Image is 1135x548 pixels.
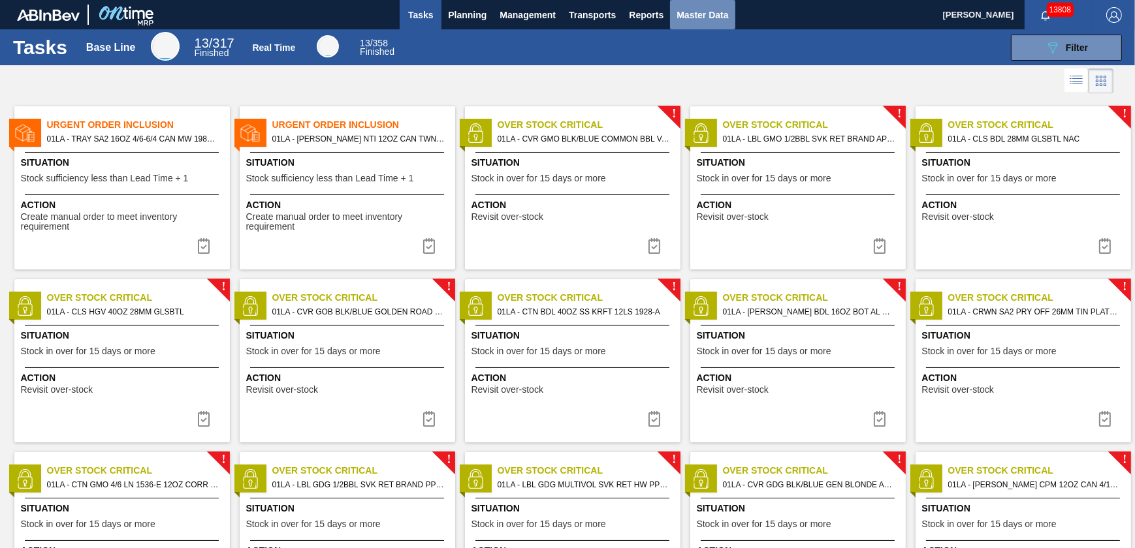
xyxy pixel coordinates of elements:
[360,38,370,48] span: 13
[472,198,677,212] span: Action
[647,411,662,427] img: icon-task complete
[697,174,831,183] span: Stock in over for 15 days or more
[196,238,212,254] img: icon-task complete
[569,7,616,23] span: Transports
[472,174,606,183] span: Stock in over for 15 days or more
[498,478,670,492] span: 01LA - LBL GDG MULTIVOL SVK RET HW PPS 0823 #3
[47,305,219,319] span: 01LA - CLS HGV 40OZ 28MM GLSBTL
[697,385,769,395] span: Revisit over-stock
[47,132,219,146] span: 01LA - TRAY SA2 16OZ 4/6-6/4 CAN MW 1986-D
[498,305,670,319] span: 01LA - CTN BDL 40OZ SS KRFT 12LS 1928-A
[500,7,556,23] span: Management
[1097,411,1113,427] img: icon-task complete
[639,406,670,432] div: Complete task: 6909580
[272,464,455,478] span: Over Stock Critical
[246,519,381,529] span: Stock in over for 15 days or more
[47,118,230,132] span: Urgent Order Inclusion
[697,502,903,515] span: Situation
[472,346,606,356] span: Stock in over for 15 days or more
[13,40,68,55] h1: Tasks
[472,371,677,385] span: Action
[922,502,1128,515] span: Situation
[629,7,663,23] span: Reports
[691,469,711,489] img: status
[922,346,1057,356] span: Stock in over for 15 days or more
[1089,406,1121,432] button: icon-task complete
[21,502,227,515] span: Situation
[21,385,93,395] span: Revisit over-stock
[360,38,388,48] span: / 358
[421,238,437,254] img: icon-task complete
[472,156,677,170] span: Situation
[1089,68,1113,93] div: Card Vision
[639,233,670,259] button: icon-task complete
[221,282,225,292] span: !
[723,305,895,319] span: 01LA - CARR BDL 16OZ BOT AL BOT 12/16
[1089,233,1121,259] button: icon-task complete
[864,406,895,432] div: Complete task: 6909588
[1106,7,1122,23] img: Logout
[677,7,728,23] span: Master Data
[272,291,455,305] span: Over Stock Critical
[672,109,676,119] span: !
[647,238,662,254] img: icon-task complete
[195,48,229,58] span: Finished
[253,42,296,53] div: Real Time
[922,519,1057,529] span: Stock in over for 15 days or more
[916,469,936,489] img: status
[723,291,906,305] span: Over Stock Critical
[188,233,219,259] div: Complete task: 6909806
[1089,233,1121,259] div: Complete task: 6909565
[691,123,711,143] img: status
[1064,68,1089,93] div: List Vision
[246,174,414,183] span: Stock sufficiency less than Lead Time + 1
[1066,42,1088,53] span: Filter
[15,469,35,489] img: status
[948,464,1131,478] span: Over Stock Critical
[1025,6,1066,24] button: Notifications
[21,212,227,232] span: Create manual order to meet inventory requirement
[1123,109,1127,119] span: !
[922,156,1128,170] span: Situation
[697,212,769,222] span: Revisit over-stock
[246,371,452,385] span: Action
[195,36,234,50] span: / 317
[1123,455,1127,464] span: !
[691,296,711,316] img: status
[21,371,227,385] span: Action
[723,118,906,132] span: Over Stock Critical
[447,282,451,292] span: !
[639,406,670,432] button: icon-task complete
[195,38,234,57] div: Base Line
[466,469,485,489] img: status
[922,385,994,395] span: Revisit over-stock
[240,469,260,489] img: status
[948,305,1121,319] span: 01LA - CRWN SA2 PRY OFF 26MM TIN PLATE VS. TIN FREE
[246,329,452,342] span: Situation
[195,36,209,50] span: 13
[15,123,35,143] img: status
[472,502,677,515] span: Situation
[317,35,339,57] div: Real Time
[466,123,485,143] img: status
[272,132,445,146] span: 01LA - CARR NTI 12OZ CAN TWNSTK 30/12 CAN
[17,9,80,21] img: TNhmsLtSVTkK8tSr43FrP2fwEKptu5GPRR3wAAAABJRU5ErkJggg==
[1089,406,1121,432] div: Complete task: 6909661
[697,346,831,356] span: Stock in over for 15 days or more
[240,123,260,143] img: status
[240,296,260,316] img: status
[948,291,1131,305] span: Over Stock Critical
[246,502,452,515] span: Situation
[697,198,903,212] span: Action
[498,132,670,146] span: 01LA - CVR GMO BLK/BLUE COMMON BBL VALVE COVER
[916,296,936,316] img: status
[1047,3,1074,17] span: 13808
[922,212,994,222] span: Revisit over-stock
[188,406,219,432] div: Complete task: 6909566
[948,478,1121,492] span: 01LA - CARR CPM 12OZ CAN 4/12 CAN PK
[864,233,895,259] div: Complete task: 6909527
[672,282,676,292] span: !
[15,296,35,316] img: status
[1123,282,1127,292] span: !
[897,282,901,292] span: !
